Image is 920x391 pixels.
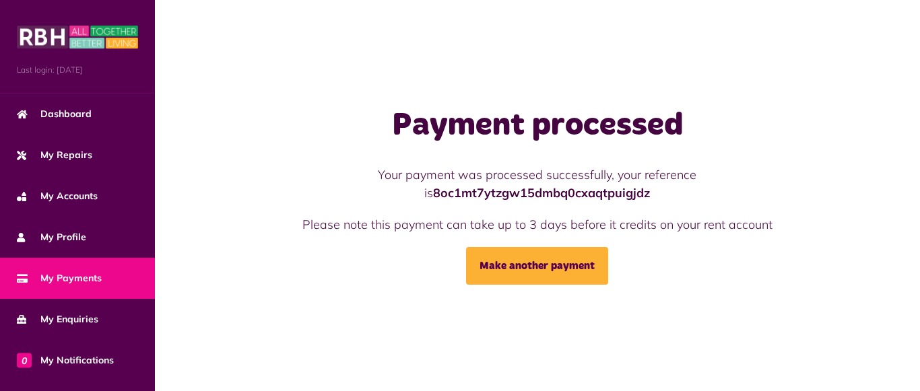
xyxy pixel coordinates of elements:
[17,64,138,76] span: Last login: [DATE]
[17,230,86,244] span: My Profile
[17,353,114,367] span: My Notifications
[466,247,608,285] a: Make another payment
[17,271,102,285] span: My Payments
[17,148,92,162] span: My Repairs
[17,353,32,367] span: 0
[277,166,797,202] p: Your payment was processed successfully, your reference is
[17,24,138,50] img: MyRBH
[17,107,92,121] span: Dashboard
[277,106,797,145] h1: Payment processed
[17,189,98,203] span: My Accounts
[433,185,650,201] strong: 8oc1mt7ytzgw15dmbq0cxaqtpuigjdz
[17,312,98,326] span: My Enquiries
[277,215,797,234] p: Please note this payment can take up to 3 days before it credits on your rent account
